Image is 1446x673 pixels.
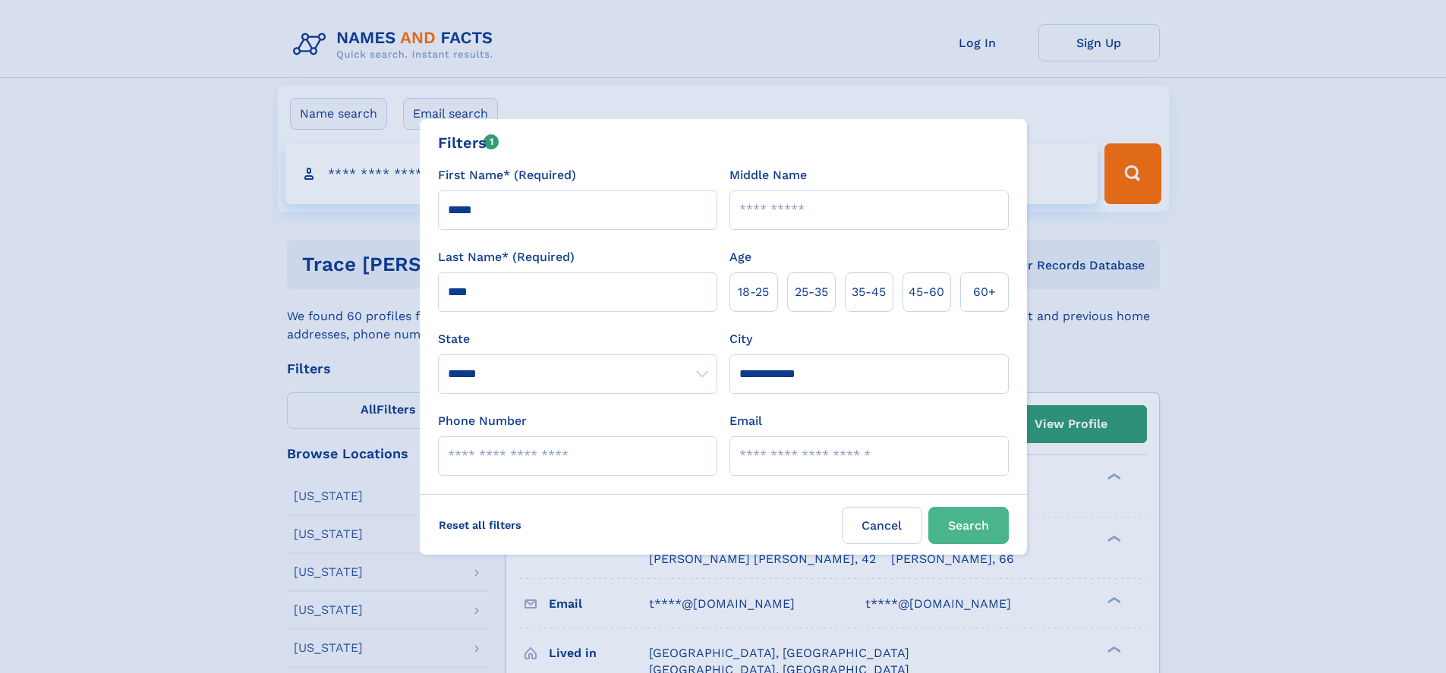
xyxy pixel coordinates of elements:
span: 25‑35 [795,283,828,301]
label: Phone Number [438,412,527,430]
label: Cancel [842,507,922,544]
label: First Name* (Required) [438,166,576,184]
label: Last Name* (Required) [438,248,575,266]
span: 18‑25 [738,283,769,301]
span: 60+ [973,283,996,301]
span: 35‑45 [852,283,886,301]
label: Age [729,248,751,266]
label: State [438,330,717,348]
label: Reset all filters [429,507,531,543]
div: Filters [438,131,499,154]
label: City [729,330,752,348]
label: Middle Name [729,166,807,184]
span: 45‑60 [909,283,944,301]
button: Search [928,507,1009,544]
label: Email [729,412,762,430]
